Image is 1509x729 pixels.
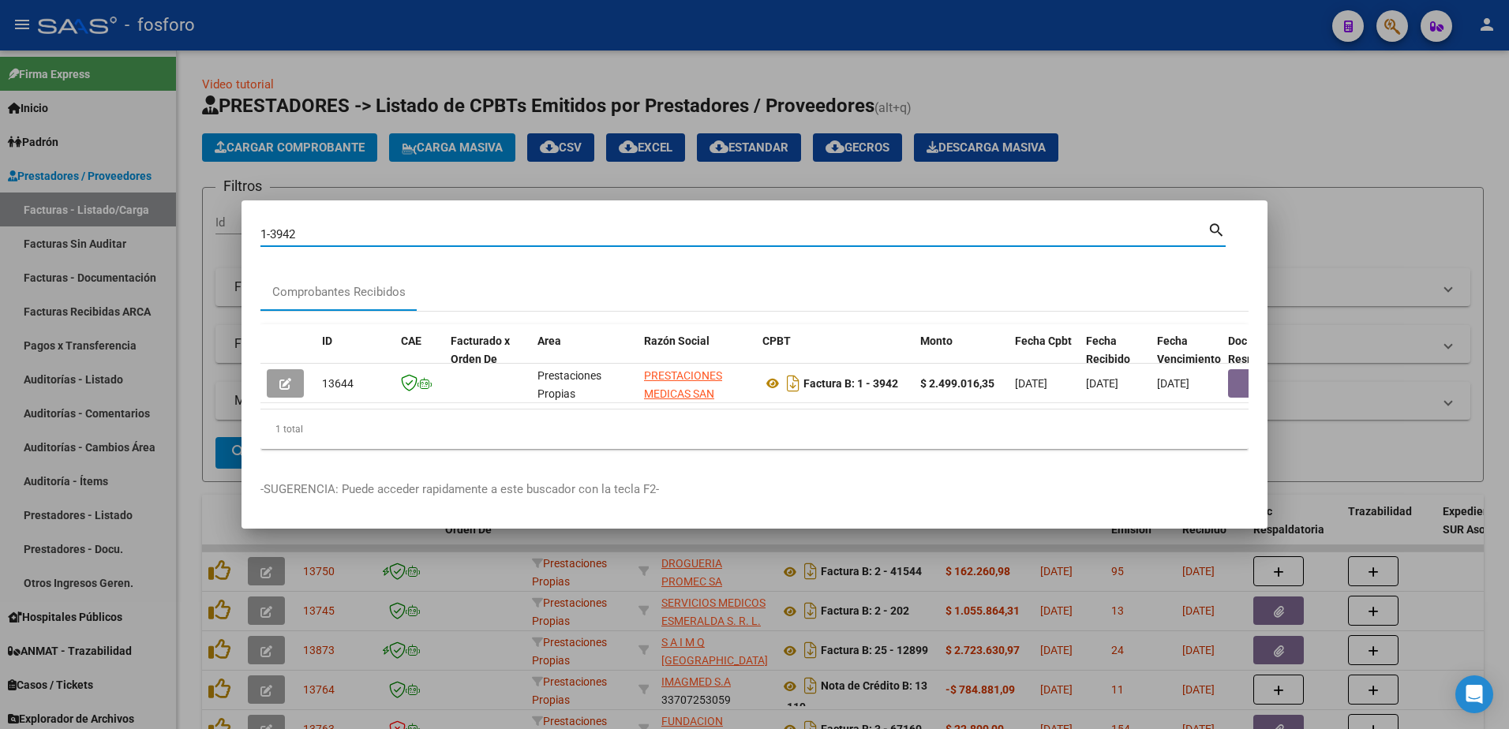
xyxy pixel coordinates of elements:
div: 13644 [322,375,388,393]
strong: Factura B: 1 - 3942 [803,377,898,390]
div: Open Intercom Messenger [1455,675,1493,713]
datatable-header-cell: Fecha Vencimiento [1151,324,1222,394]
datatable-header-cell: CAE [395,324,444,394]
datatable-header-cell: Razón Social [638,324,756,394]
span: Fecha Cpbt [1015,335,1072,347]
div: Comprobantes Recibidos [272,283,406,301]
span: Fecha Recibido [1086,335,1130,365]
datatable-header-cell: ID [316,324,395,394]
span: CPBT [762,335,791,347]
datatable-header-cell: CPBT [756,324,914,394]
span: Facturado x Orden De [451,335,510,365]
i: Descargar documento [783,371,803,396]
p: -SUGERENCIA: Puede acceder rapidamente a este buscador con la tecla F2- [260,480,1249,499]
datatable-header-cell: Facturado x Orden De [444,324,531,394]
datatable-header-cell: Doc Respaldatoria [1222,324,1316,394]
span: [DATE] [1015,377,1047,390]
datatable-header-cell: Monto [914,324,1009,394]
span: PRESTACIONES MEDICAS SAN [PERSON_NAME] S.A. [644,369,728,436]
mat-icon: search [1208,219,1226,238]
span: CAE [401,335,421,347]
div: 30714945978 [644,367,750,400]
span: Doc Respaldatoria [1228,335,1299,365]
span: ID [322,335,332,347]
datatable-header-cell: Fecha Recibido [1080,324,1151,394]
span: Fecha Vencimiento [1157,335,1221,365]
span: Razón Social [644,335,710,347]
div: 1 total [260,409,1249,449]
span: [DATE] [1086,377,1118,390]
span: Area [537,335,561,347]
span: Monto [920,335,953,347]
datatable-header-cell: Fecha Cpbt [1009,324,1080,394]
datatable-header-cell: Area [531,324,638,394]
strong: $ 2.499.016,35 [920,377,994,390]
span: Prestaciones Propias [537,369,601,400]
span: [DATE] [1157,377,1189,390]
